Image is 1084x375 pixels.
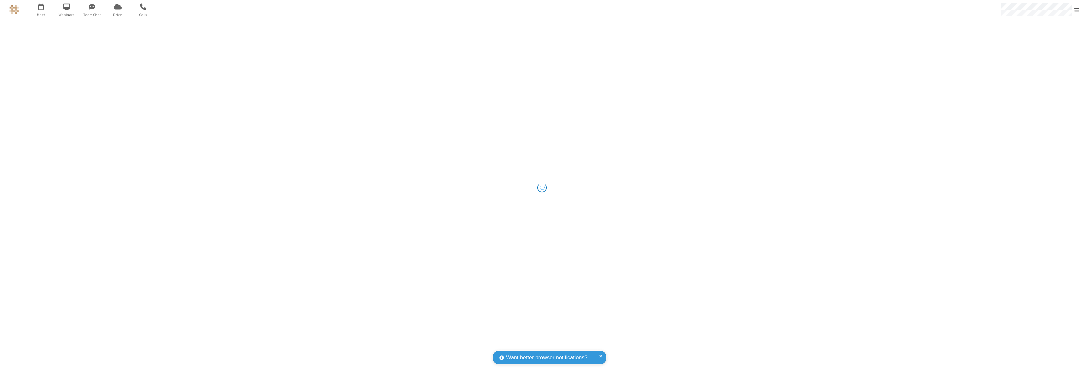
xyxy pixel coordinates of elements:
[506,354,587,362] span: Want better browser notifications?
[106,12,130,18] span: Drive
[80,12,104,18] span: Team Chat
[9,5,19,14] img: QA Selenium DO NOT DELETE OR CHANGE
[131,12,155,18] span: Calls
[29,12,53,18] span: Meet
[1068,359,1079,371] iframe: Chat
[55,12,78,18] span: Webinars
